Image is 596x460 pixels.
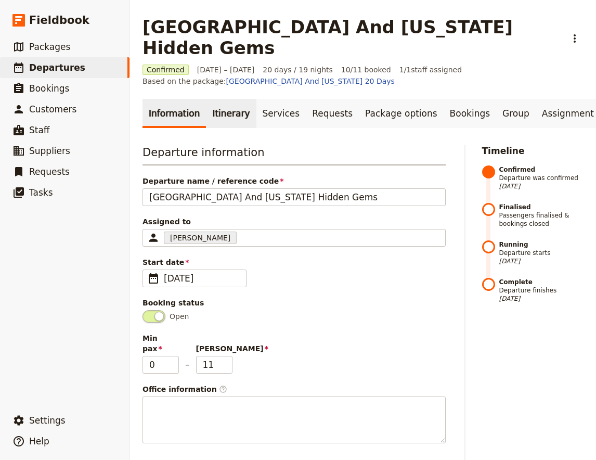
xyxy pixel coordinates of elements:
[142,384,446,394] span: Office information
[499,182,584,190] span: [DATE]
[197,65,255,75] span: [DATE] – [DATE]
[29,62,85,73] span: Departures
[399,65,462,75] span: 1 / 1 staff assigned
[29,146,70,156] span: Suppliers
[196,343,232,354] span: [PERSON_NAME]
[142,17,560,58] h1: [GEOGRAPHIC_DATA] And [US_STATE] Hidden Gems
[29,42,70,52] span: Packages
[170,311,189,322] span: Open
[499,257,584,265] span: [DATE]
[29,104,76,114] span: Customers
[29,12,89,28] span: Fieldbook
[499,240,584,249] strong: Running
[341,65,391,75] span: 10/11 booked
[29,125,50,135] span: Staff
[499,240,584,265] span: Departure starts
[256,99,306,128] a: Services
[196,356,232,374] input: [PERSON_NAME]
[306,99,359,128] a: Requests
[142,333,179,354] span: Min pax
[499,203,584,211] strong: Finalised
[142,216,446,227] span: Assigned to
[499,278,584,286] strong: Complete
[142,76,395,86] span: Based on the package:
[499,165,584,174] strong: Confirmed
[263,65,333,75] span: 20 days / 19 nights
[499,278,584,303] span: Departure finishes
[499,165,584,190] span: Departure was confirmed
[142,99,206,128] a: Information
[147,272,160,285] span: ​
[496,99,536,128] a: Group
[142,356,179,374] input: Min pax
[164,272,240,285] span: [DATE]
[142,65,189,75] span: Confirmed
[239,232,241,244] input: Assigned to[PERSON_NAME]Clear input
[444,99,496,128] a: Bookings
[206,99,256,128] a: Itinerary
[142,397,446,443] textarea: Office information​
[29,436,49,446] span: Help
[142,257,446,267] span: Start date
[219,385,227,393] span: ​
[566,30,584,47] button: Actions
[29,83,69,94] span: Bookings
[142,145,446,165] h3: Departure information
[142,176,446,186] span: Departure name / reference code
[499,203,584,228] span: Passengers finalised & bookings closed
[226,77,395,85] a: [GEOGRAPHIC_DATA] And [US_STATE] 20 Days
[142,188,446,206] input: Departure name / reference code
[482,145,584,157] h2: Timeline
[359,99,443,128] a: Package options
[29,415,66,426] span: Settings
[185,358,190,374] span: –
[142,298,446,308] div: Booking status
[29,167,70,177] span: Requests
[499,295,584,303] span: [DATE]
[29,187,53,198] span: Tasks
[170,233,230,243] span: [PERSON_NAME]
